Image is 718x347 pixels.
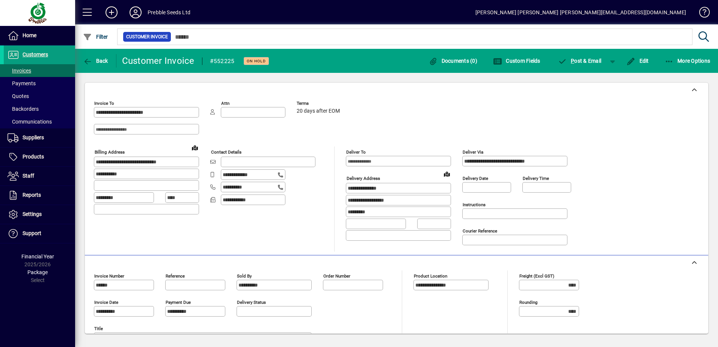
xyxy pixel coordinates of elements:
[414,273,447,279] mat-label: Product location
[4,115,75,128] a: Communications
[94,326,103,331] mat-label: Title
[554,54,605,68] button: Post & Email
[189,142,201,154] a: View on map
[23,230,41,236] span: Support
[122,55,195,67] div: Customer Invoice
[297,108,340,114] span: 20 days after EOM
[247,59,266,63] span: On hold
[83,58,108,64] span: Back
[665,58,710,64] span: More Options
[83,34,108,40] span: Filter
[94,101,114,106] mat-label: Invoice To
[346,149,366,155] mat-label: Deliver To
[210,55,235,67] div: #552225
[237,273,252,279] mat-label: Sold by
[221,101,229,106] mat-label: Attn
[463,149,483,155] mat-label: Deliver via
[81,54,110,68] button: Back
[8,80,36,86] span: Payments
[23,173,34,179] span: Staff
[124,6,148,19] button: Profile
[624,54,651,68] button: Edit
[663,54,712,68] button: More Options
[694,2,709,26] a: Knowledge Base
[126,33,168,41] span: Customer Invoice
[323,273,350,279] mat-label: Order number
[297,101,342,106] span: Terms
[23,51,48,57] span: Customers
[8,93,29,99] span: Quotes
[475,6,686,18] div: [PERSON_NAME] [PERSON_NAME] [PERSON_NAME][EMAIL_ADDRESS][DOMAIN_NAME]
[428,58,477,64] span: Documents (0)
[27,269,48,275] span: Package
[4,205,75,224] a: Settings
[94,300,118,305] mat-label: Invoice date
[8,68,31,74] span: Invoices
[519,273,554,279] mat-label: Freight (excl GST)
[100,6,124,19] button: Add
[571,58,574,64] span: P
[4,224,75,243] a: Support
[4,186,75,205] a: Reports
[81,30,110,44] button: Filter
[148,6,190,18] div: Prebble Seeds Ltd
[493,58,540,64] span: Custom Fields
[4,26,75,45] a: Home
[237,300,266,305] mat-label: Delivery status
[23,32,36,38] span: Home
[8,106,39,112] span: Backorders
[523,176,549,181] mat-label: Delivery time
[491,54,542,68] button: Custom Fields
[558,58,602,64] span: ost & Email
[21,253,54,259] span: Financial Year
[94,273,124,279] mat-label: Invoice number
[4,167,75,186] a: Staff
[519,300,537,305] mat-label: Rounding
[4,103,75,115] a: Backorders
[4,128,75,147] a: Suppliers
[463,228,497,234] mat-label: Courier Reference
[463,176,488,181] mat-label: Delivery date
[166,300,191,305] mat-label: Payment due
[441,168,453,180] a: View on map
[23,211,42,217] span: Settings
[427,54,479,68] button: Documents (0)
[166,273,185,279] mat-label: Reference
[23,134,44,140] span: Suppliers
[4,77,75,90] a: Payments
[626,58,649,64] span: Edit
[4,64,75,77] a: Invoices
[23,192,41,198] span: Reports
[4,148,75,166] a: Products
[463,202,486,207] mat-label: Instructions
[4,90,75,103] a: Quotes
[23,154,44,160] span: Products
[75,54,116,68] app-page-header-button: Back
[8,119,52,125] span: Communications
